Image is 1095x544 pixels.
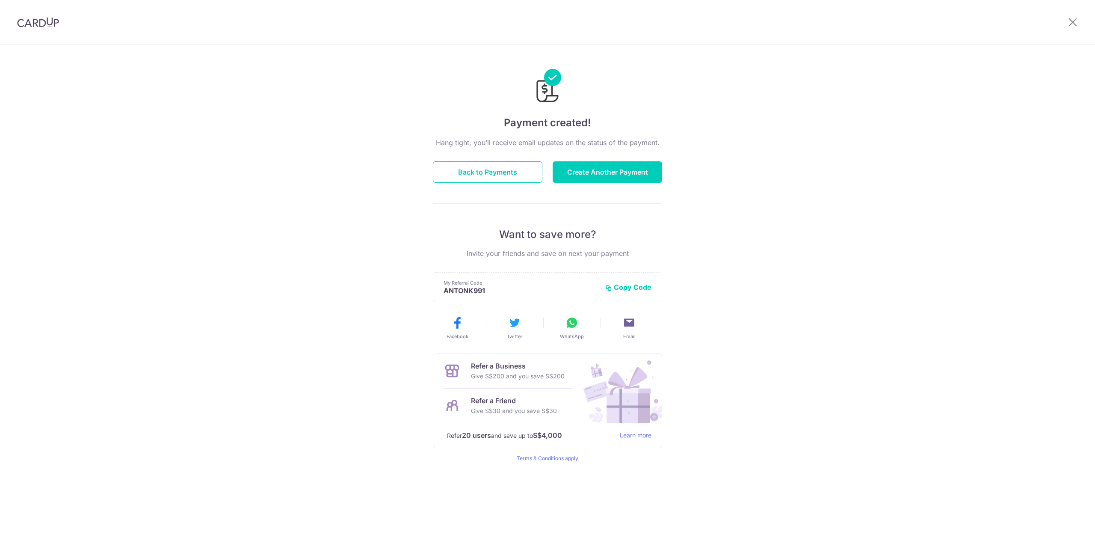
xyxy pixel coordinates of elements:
a: Learn more [620,430,651,441]
p: Refer a Friend [471,395,557,406]
button: Copy Code [605,283,651,291]
p: Refer and save up to [447,430,613,441]
p: Refer a Business [471,361,565,371]
p: Hang tight, you’ll receive email updates on the status of the payment. [433,137,662,148]
p: Give S$200 and you save S$200 [471,371,565,381]
p: Want to save more? [433,228,662,241]
strong: S$4,000 [533,430,562,440]
img: Payments [534,69,561,105]
button: Twitter [489,316,540,340]
span: Facebook [447,333,468,340]
img: CardUp [17,17,59,27]
span: Email [623,333,636,340]
button: Facebook [432,316,482,340]
img: Refer [575,354,662,423]
h4: Payment created! [433,115,662,131]
button: Email [604,316,654,340]
button: WhatsApp [547,316,597,340]
strong: 20 users [462,430,491,440]
p: Give S$30 and you save S$30 [471,406,557,416]
span: Twitter [507,333,522,340]
p: My Referral Code [444,279,598,286]
a: Terms & Conditions apply [517,455,578,461]
button: Back to Payments [433,161,542,183]
span: WhatsApp [560,333,584,340]
p: Invite your friends and save on next your payment [433,248,662,259]
button: Create Another Payment [553,161,662,183]
p: ANTONK991 [444,286,598,295]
